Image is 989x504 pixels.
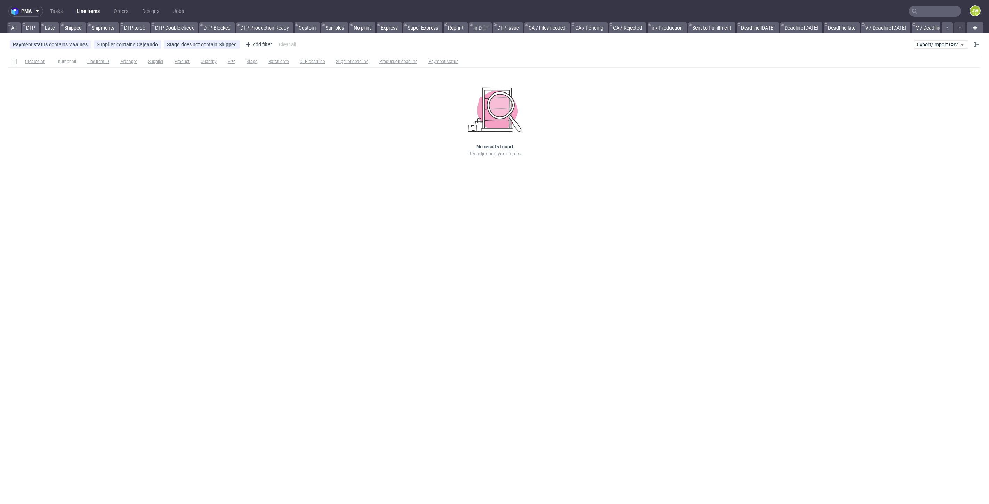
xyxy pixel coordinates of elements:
[278,40,297,49] div: Clear all
[120,22,150,33] a: DTP to do
[201,59,217,65] span: Quantity
[97,42,116,47] span: Supplier
[493,22,523,33] a: DTP Issue
[69,42,88,47] div: 2 values
[22,22,39,33] a: DTP
[11,7,21,15] img: logo
[110,6,132,17] a: Orders
[861,22,910,33] a: V / Deadline [DATE]
[148,59,163,65] span: Supplier
[917,42,965,47] span: Export/Import CSV
[56,59,76,65] span: Thumbnail
[120,59,137,65] span: Manager
[688,22,735,33] a: Sent to Fulfillment
[167,42,181,47] span: Stage
[914,40,968,49] button: Export/Import CSV
[236,22,293,33] a: DTP Production Ready
[336,59,368,65] span: Supplier deadline
[349,22,375,33] a: No print
[21,9,32,14] span: pma
[444,22,468,33] a: Reprint
[7,22,21,33] a: All
[169,6,188,17] a: Jobs
[268,59,289,65] span: Batch date
[25,59,45,65] span: Created at
[228,59,235,65] span: Size
[87,22,119,33] a: Shipments
[219,42,237,47] div: Shipped
[780,22,822,33] a: Deadline [DATE]
[571,22,608,33] a: CA / Pending
[295,22,320,33] a: Custom
[41,22,59,33] a: Late
[648,22,687,33] a: n / Production
[379,59,417,65] span: Production deadline
[300,59,325,65] span: DTP deadline
[199,22,235,33] a: DTP Blocked
[824,22,860,33] a: Deadline late
[469,22,492,33] a: In DTP
[181,42,219,47] span: does not contain
[737,22,779,33] a: Deadline [DATE]
[175,59,190,65] span: Product
[524,22,570,33] a: CA / Files needed
[137,42,158,47] div: Cajeando
[13,42,49,47] span: Payment status
[476,143,513,150] h3: No results found
[247,59,257,65] span: Stage
[377,22,402,33] a: Express
[49,42,69,47] span: contains
[428,59,458,65] span: Payment status
[116,42,137,47] span: contains
[321,22,348,33] a: Samples
[970,6,980,16] figcaption: JW
[72,6,104,17] a: Line Items
[151,22,198,33] a: DTP Double check
[8,6,43,17] button: pma
[609,22,646,33] a: CA / Rejected
[60,22,86,33] a: Shipped
[469,150,521,157] p: Try adjusting your filters
[138,6,163,17] a: Designs
[912,22,961,33] a: V / Deadline [DATE]
[87,59,109,65] span: Line item ID
[243,39,273,50] div: Add filter
[46,6,67,17] a: Tasks
[403,22,442,33] a: Super Express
